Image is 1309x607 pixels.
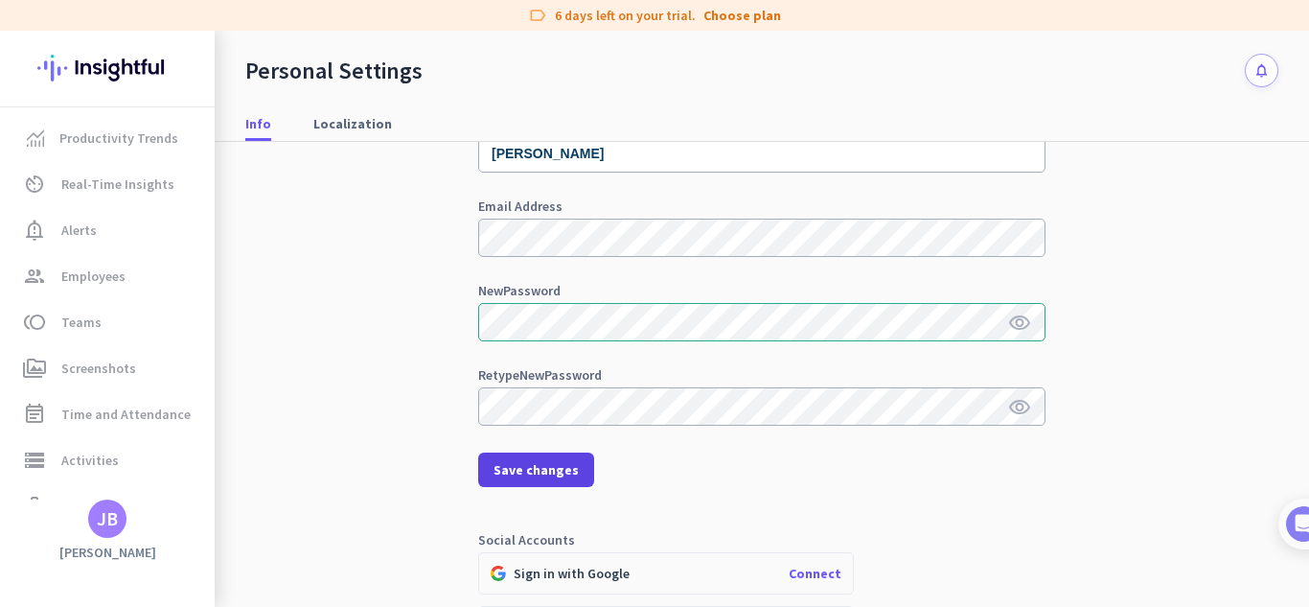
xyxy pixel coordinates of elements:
div: Social Accounts [478,533,1045,547]
img: google [491,566,506,581]
span: Screenshots [61,357,136,380]
i: perm_media [23,357,46,380]
i: label [528,6,547,25]
div: JB [97,509,118,528]
i: work_outline [23,495,46,518]
div: Email Address [478,199,1045,213]
span: Save changes [494,460,579,479]
a: perm_mediaScreenshots [4,345,215,391]
a: work_outlineProjects [4,483,215,529]
i: notification_important [23,219,46,242]
span: Real-Time Insights [61,173,174,196]
span: Alerts [61,219,97,242]
i: notifications [1253,62,1270,79]
a: storageActivities [4,437,215,483]
span: Employees [61,265,126,288]
i: visibility [1008,396,1031,419]
span: Localization [313,114,392,133]
a: event_noteTime and Attendance [4,391,215,437]
button: notifications [1245,54,1278,87]
span: Projects [61,495,111,518]
span: Connect [789,565,841,582]
span: Teams [61,311,102,334]
div: Personal Settings [245,57,423,85]
a: groupEmployees [4,253,215,299]
i: event_note [23,403,46,426]
img: Insightful logo [37,31,177,105]
img: menu-item [27,129,44,147]
i: storage [23,449,46,472]
a: Choose plan [703,6,781,25]
a: tollTeams [4,299,215,345]
a: notification_importantAlerts [4,207,215,253]
span: Info [245,114,271,133]
span: Productivity Trends [59,127,178,150]
span: Activities [61,449,119,472]
div: Retype New Password [478,368,1045,382]
a: menu-itemProductivity Trends [4,115,215,161]
a: av_timerReal-Time Insights [4,161,215,207]
p: Sign in with Google [514,565,630,582]
i: toll [23,311,46,334]
span: Time and Attendance [61,403,191,426]
i: group [23,265,46,288]
i: visibility [1008,312,1031,335]
i: av_timer [23,173,46,196]
button: Save changes [478,453,594,487]
div: New Password [478,284,1045,297]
